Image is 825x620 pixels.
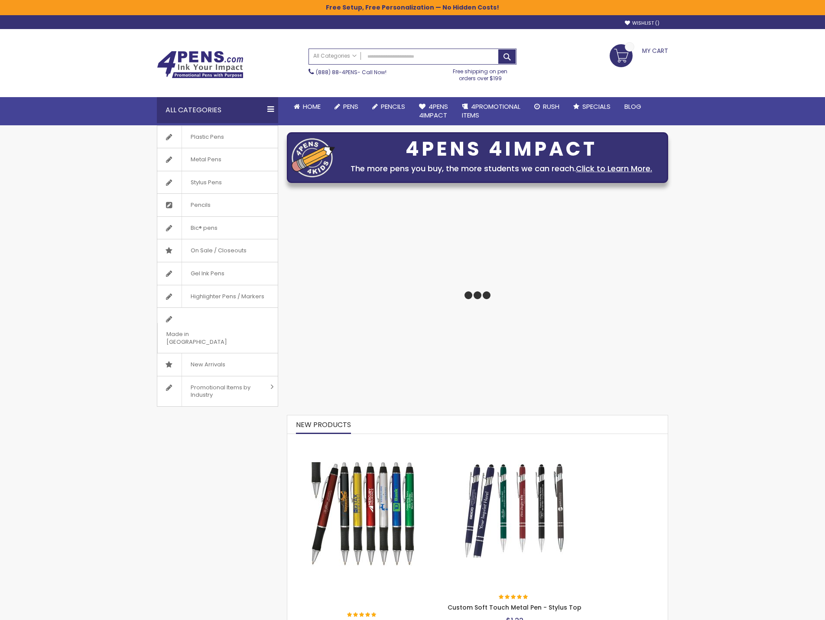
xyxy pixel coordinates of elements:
span: Specials [582,102,611,111]
div: The more pens you buy, the more students we can reach. [339,163,663,175]
a: Blog [617,97,648,116]
a: Gel Ink Pens [157,262,278,285]
img: Custom Soft Touch Metal Pen - Stylus Top [463,454,567,558]
a: Pencils [157,194,278,216]
div: Free shipping on pen orders over $199 [444,65,517,82]
div: 100% [499,594,529,600]
a: On Sale / Closeouts [157,239,278,262]
a: Custom Soft Touch Metal Pen - Stylus Top [448,603,581,612]
a: Pens [328,97,365,116]
span: New Products [296,420,351,430]
a: Home [287,97,328,116]
span: Stylus Pens [182,171,231,194]
div: All Categories [157,97,278,123]
div: 4PENS 4IMPACT [339,140,663,158]
span: Rush [543,102,559,111]
span: - Call Now! [316,69,387,76]
a: 4PROMOTIONALITEMS [455,97,527,125]
span: Plastic Pens [182,126,233,148]
a: The Barton Custom Pens Special Offer [287,438,439,445]
a: Plastic Pens [157,126,278,148]
span: Metal Pens [182,148,230,171]
img: four_pen_logo.png [292,138,335,177]
a: Rush [527,97,566,116]
a: New Arrivals [157,353,278,376]
span: Pencils [381,102,405,111]
span: 4Pens 4impact [419,102,448,120]
span: Promotional Items by Industry [182,376,267,406]
a: Stylus Pens [157,171,278,194]
a: 4Pens4impact [412,97,455,125]
a: Specials [566,97,617,116]
span: Pencils [182,194,219,216]
a: Bic® pens [157,217,278,239]
img: 4Pens Custom Pens and Promotional Products [157,51,244,78]
img: The Barton Custom Pens Special Offer [311,462,415,566]
span: Gel Ink Pens [182,262,233,285]
a: (888) 88-4PENS [316,69,357,76]
a: Click to Learn More. [576,163,652,174]
a: Made in [GEOGRAPHIC_DATA] [157,308,278,353]
div: 100% [347,612,377,618]
span: 4PROMOTIONAL ITEMS [462,102,520,120]
span: Bic® pens [182,217,226,239]
span: New Arrivals [182,353,234,376]
span: Blog [624,102,641,111]
span: All Categories [313,52,357,59]
span: On Sale / Closeouts [182,239,255,262]
a: Promotional Items by Industry [157,376,278,406]
a: All Categories [309,49,361,63]
span: Pens [343,102,358,111]
a: Highlighter Pens / Markers [157,285,278,308]
span: Made in [GEOGRAPHIC_DATA] [157,323,256,353]
a: Pencils [365,97,412,116]
a: Custom Soft Touch Metal Pen - Stylus Top [448,438,581,445]
a: Wishlist [625,20,659,26]
a: Metal Pens [157,148,278,171]
span: Home [303,102,321,111]
span: Highlighter Pens / Markers [182,285,273,308]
